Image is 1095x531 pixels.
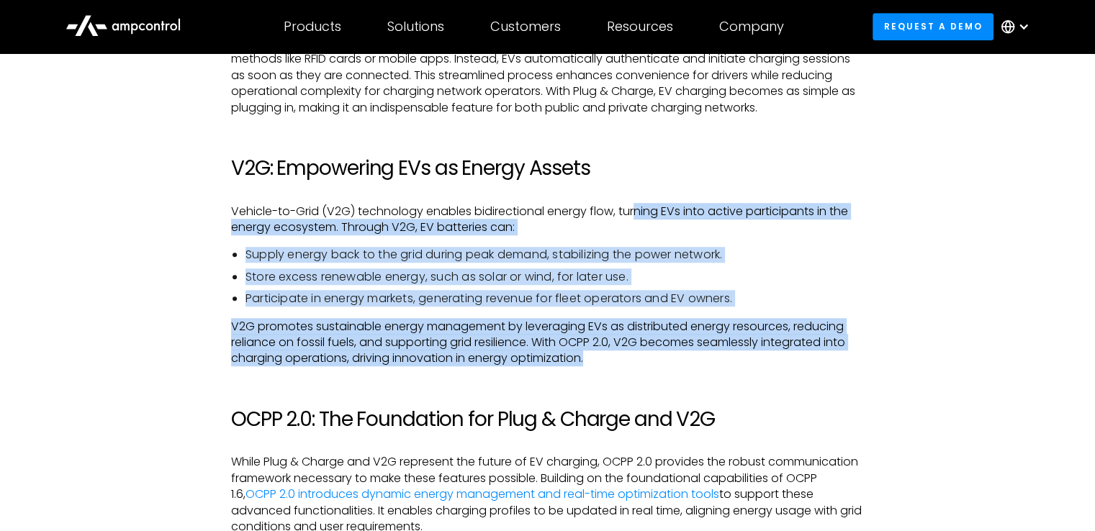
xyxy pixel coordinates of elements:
h2: OCPP 2.0: The Foundation for Plug & Charge and V2G [231,407,864,432]
div: Products [284,19,341,35]
a: Request a demo [873,13,993,40]
div: Customers [490,19,561,35]
li: Store excess renewable energy, such as solar or wind, for later use. [245,269,864,285]
div: Solutions [387,19,444,35]
div: Company [719,19,784,35]
div: Resources [607,19,673,35]
p: V2G promotes sustainable energy management by leveraging EVs as distributed energy resources, red... [231,319,864,367]
h2: V2G: Empowering EVs as Energy Assets [231,156,864,181]
p: Plug & Charge, powered by ISO 15118 integration in OCPP 2.0, eliminates the need for manual authe... [231,35,864,116]
p: Vehicle-to-Grid (V2G) technology enables bidirectional energy flow, turning EVs into active parti... [231,204,864,236]
a: OCPP 2.0 introduces dynamic energy management and real-time optimization tools [245,486,719,502]
li: Supply energy back to the grid during peak demand, stabilizing the power network. [245,247,864,263]
li: Participate in energy markets, generating revenue for fleet operators and EV owners. [245,291,864,307]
